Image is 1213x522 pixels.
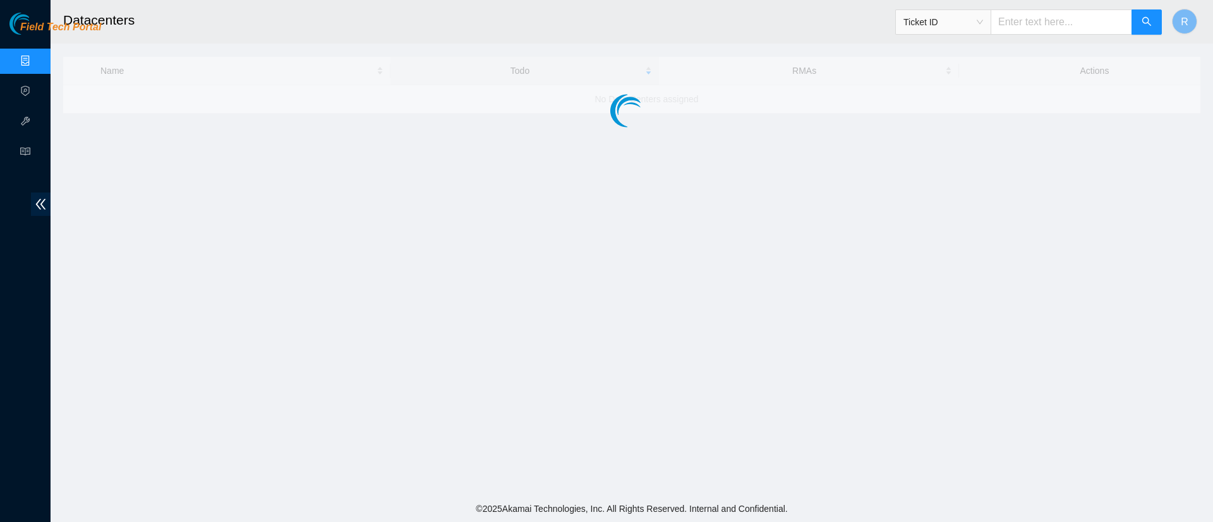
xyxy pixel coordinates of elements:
img: Akamai Technologies [9,13,64,35]
a: Akamai TechnologiesField Tech Portal [9,23,101,39]
span: read [20,141,30,166]
footer: © 2025 Akamai Technologies, Inc. All Rights Reserved. Internal and Confidential. [51,495,1213,522]
span: Field Tech Portal [20,21,101,33]
span: double-left [31,193,51,216]
span: R [1181,14,1188,30]
button: search [1132,9,1162,35]
button: R [1172,9,1197,34]
input: Enter text here... [991,9,1132,35]
span: Ticket ID [903,13,983,32]
span: search [1142,16,1152,28]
